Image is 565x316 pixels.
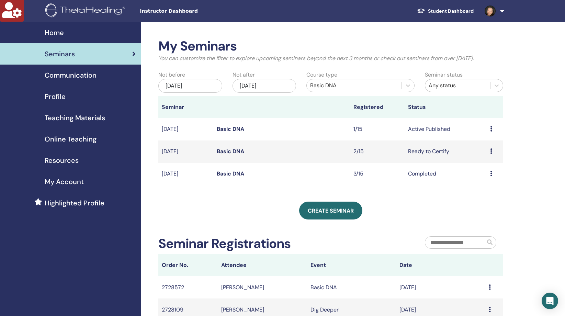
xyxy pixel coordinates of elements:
[158,79,222,93] div: [DATE]
[425,71,463,79] label: Seminar status
[429,81,487,90] div: Any status
[217,170,244,177] a: Basic DNA
[233,71,255,79] label: Not after
[307,254,396,276] th: Event
[45,198,104,208] span: Highlighted Profile
[140,8,243,15] span: Instructor Dashboard
[308,207,354,214] span: Create seminar
[158,71,185,79] label: Not before
[45,91,66,102] span: Profile
[310,81,398,90] div: Basic DNA
[218,276,307,298] td: [PERSON_NAME]
[350,96,405,118] th: Registered
[405,118,487,140] td: Active Published
[396,254,485,276] th: Date
[405,140,487,163] td: Ready to Certify
[350,140,405,163] td: 2/15
[233,79,296,93] div: [DATE]
[158,236,291,252] h2: Seminar Registrations
[417,8,425,14] img: graduation-cap-white.svg
[158,254,218,276] th: Order No.
[405,96,487,118] th: Status
[158,163,213,185] td: [DATE]
[158,118,213,140] td: [DATE]
[299,202,362,219] a: Create seminar
[217,148,244,155] a: Basic DNA
[158,54,503,63] p: You can customize the filter to explore upcoming seminars beyond the next 3 months or check out s...
[396,276,485,298] td: [DATE]
[158,96,213,118] th: Seminar
[405,163,487,185] td: Completed
[411,5,479,18] a: Student Dashboard
[45,70,97,80] span: Communication
[485,5,496,16] img: default.jpg
[158,276,218,298] td: 2728572
[45,27,64,38] span: Home
[45,3,127,19] img: logo.png
[542,293,558,309] div: Open Intercom Messenger
[45,177,84,187] span: My Account
[158,38,503,54] h2: My Seminars
[307,276,396,298] td: Basic DNA
[45,49,75,59] span: Seminars
[217,125,244,133] a: Basic DNA
[350,163,405,185] td: 3/15
[45,134,97,144] span: Online Teaching
[350,118,405,140] td: 1/15
[306,71,337,79] label: Course type
[45,113,105,123] span: Teaching Materials
[158,140,213,163] td: [DATE]
[218,254,307,276] th: Attendee
[45,155,79,166] span: Resources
